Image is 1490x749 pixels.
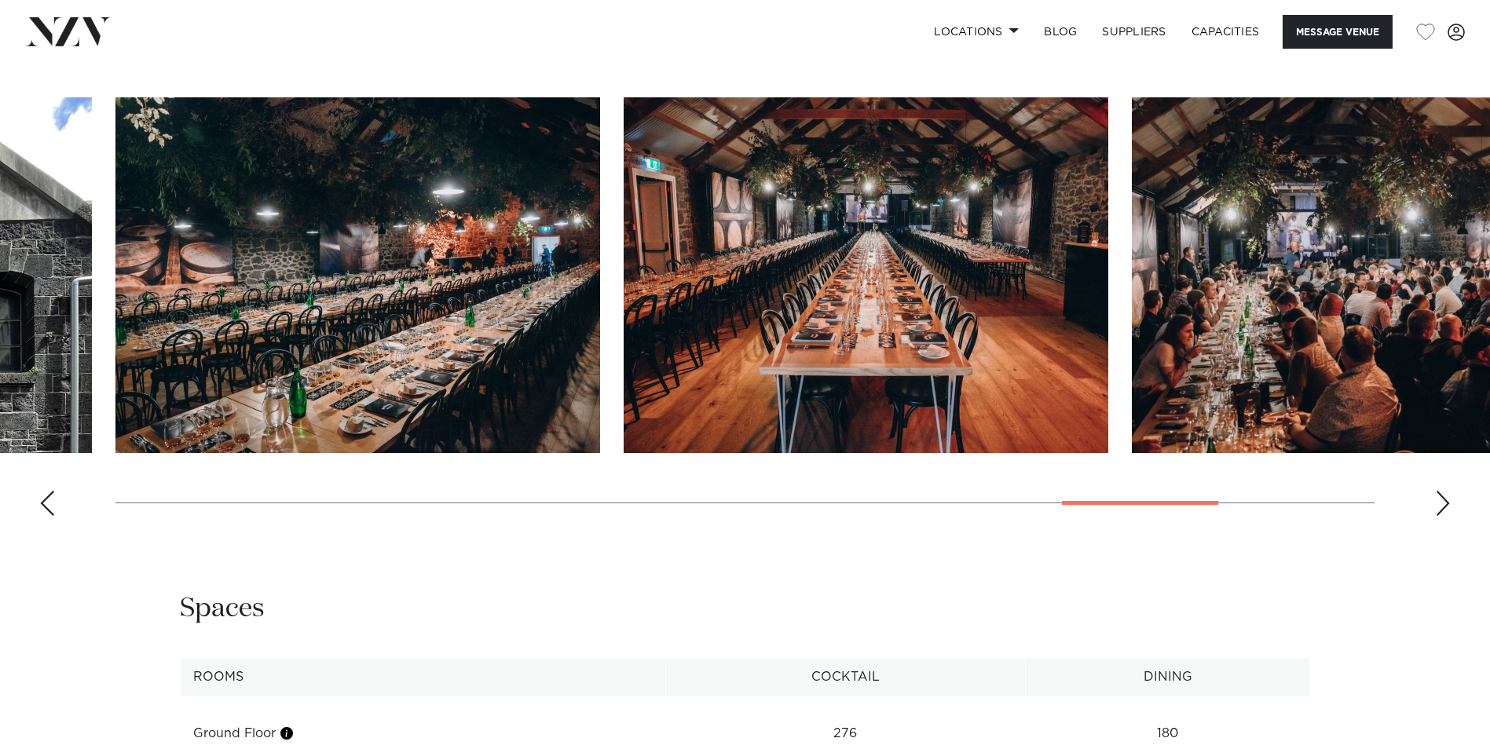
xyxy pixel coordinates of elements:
[921,15,1031,49] a: Locations
[1283,15,1393,49] button: Message Venue
[624,97,1108,453] swiper-slide: 17 / 20
[1025,658,1310,696] th: Dining
[665,658,1025,696] th: Cocktail
[1089,15,1178,49] a: SUPPLIERS
[180,658,665,696] th: Rooms
[1179,15,1272,49] a: Capacities
[25,17,111,46] img: nzv-logo.png
[115,97,600,453] swiper-slide: 16 / 20
[180,591,265,627] h2: Spaces
[1031,15,1089,49] a: BLOG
